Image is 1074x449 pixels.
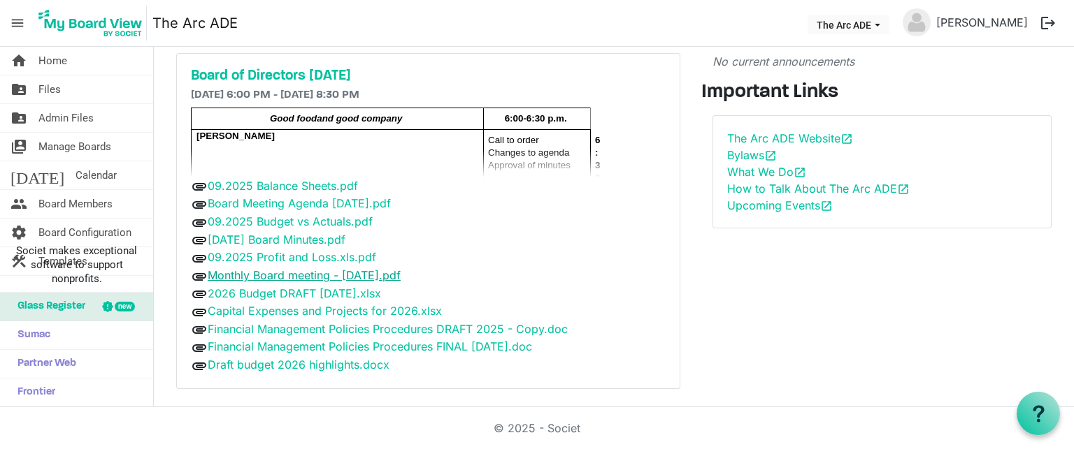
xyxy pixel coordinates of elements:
[903,8,931,36] img: no-profile-picture.svg
[191,339,208,356] span: attachment
[34,6,152,41] a: My Board View Logo
[10,104,27,132] span: folder_shared
[595,135,600,170] span: 6:3
[208,339,532,353] a: Financial Management Policies Procedures FINAL [DATE].doc
[208,358,389,371] a: Draft budget 2026 highlights.docx
[38,75,61,103] span: Files
[208,196,391,210] a: Board Meeting Agenda [DATE].pdf
[808,15,889,34] button: The Arc ADE dropdownbutton
[1033,8,1063,38] button: logout
[10,75,27,103] span: folder_shared
[10,350,76,378] span: Partner Web
[595,172,600,183] span: 0
[191,178,208,195] span: attachment
[196,131,275,141] span: [PERSON_NAME]
[191,68,666,84] a: Board of Directors [DATE]
[10,378,55,406] span: Frontier
[208,179,358,193] a: 09.2025 Balance Sheets.pdf
[10,133,27,161] span: switch_account
[4,10,31,36] span: menu
[317,113,402,124] span: and good company
[488,160,571,170] span: Approval of minutes
[727,148,777,162] a: Bylawsopen_in_new
[208,322,568,336] a: Financial Management Policies Procedures DRAFT 2025 - Copy.doc
[208,286,381,300] a: 2026 Budget DRAFT [DATE].xlsx
[10,219,27,246] span: settings
[191,89,666,102] h6: [DATE] 6:00 PM - [DATE] 8:30 PM
[208,250,376,264] a: 09.2025 Profit and Loss.xls.pdf
[713,53,1052,70] p: No current announcements
[10,190,27,218] span: people
[115,302,135,311] div: new
[38,47,67,75] span: Home
[10,293,85,321] span: Glass Register
[191,321,208,338] span: attachment
[10,47,27,75] span: home
[505,113,567,124] span: 6:00-6:30 p.m.
[191,232,208,249] span: attachment
[76,161,117,189] span: Calendar
[820,200,833,212] span: open_in_new
[191,358,208,374] span: attachment
[727,182,910,196] a: How to Talk About The Arc ADEopen_in_new
[208,268,401,282] a: Monthly Board meeting - [DATE].pdf
[931,8,1033,36] a: [PERSON_NAME]
[191,250,208,267] span: attachment
[701,81,1064,105] h3: Important Links
[208,214,373,228] a: 09.2025 Budget vs Actuals.pdf
[727,165,806,179] a: What We Doopen_in_new
[764,149,777,162] span: open_in_new
[10,321,50,349] span: Sumac
[488,147,569,158] span: Changes to agenda
[38,190,113,218] span: Board Members
[191,304,208,321] span: attachment
[191,286,208,302] span: attachment
[727,198,833,212] a: Upcoming Eventsopen_in_new
[38,219,131,246] span: Board Configuration
[191,214,208,231] span: attachment
[6,244,147,286] span: Societ makes exceptional software to support nonprofits.
[494,421,580,435] a: © 2025 - Societ
[10,161,64,189] span: [DATE]
[191,268,208,285] span: attachment
[270,113,317,124] span: Good food
[840,133,853,145] span: open_in_new
[208,233,345,246] a: [DATE] Board Minutes.pdf
[38,133,111,161] span: Manage Boards
[152,9,238,37] a: The Arc ADE
[38,104,94,132] span: Admin Files
[34,6,147,41] img: My Board View Logo
[208,304,442,318] a: Capital Expenses and Projects for 2026.xlsx
[191,196,208,213] span: attachment
[727,131,853,145] a: The Arc ADE Websiteopen_in_new
[794,166,806,179] span: open_in_new
[897,183,910,196] span: open_in_new
[488,135,539,145] span: Call to order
